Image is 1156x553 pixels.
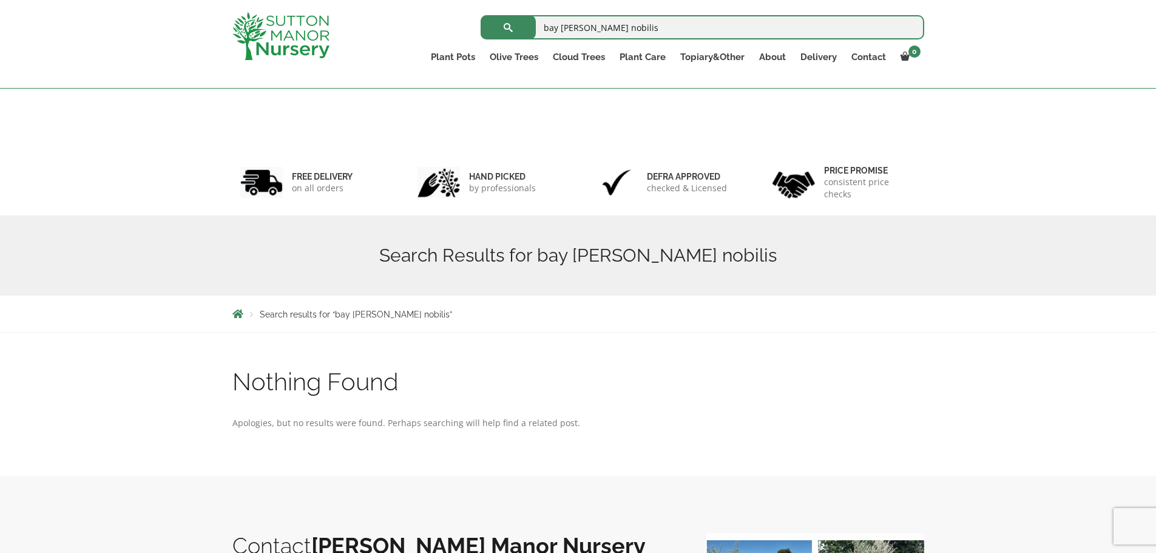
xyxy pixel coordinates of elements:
input: Search... [481,15,924,39]
img: 4.jpg [772,164,815,201]
h6: Defra approved [647,171,727,182]
p: checked & Licensed [647,182,727,194]
a: Cloud Trees [546,49,612,66]
nav: Breadcrumbs [232,309,924,319]
a: 0 [893,49,924,66]
p: by professionals [469,182,536,194]
p: consistent price checks [824,176,916,200]
h6: FREE DELIVERY [292,171,353,182]
h6: Price promise [824,165,916,176]
span: 0 [908,46,921,58]
img: 1.jpg [240,167,283,198]
a: Olive Trees [482,49,546,66]
a: Plant Pots [424,49,482,66]
img: 3.jpg [595,167,638,198]
span: Search results for “bay [PERSON_NAME] nobilis” [260,310,452,319]
img: logo [232,12,330,60]
h6: hand picked [469,171,536,182]
h1: Nothing Found [232,369,924,395]
a: Delivery [793,49,844,66]
a: Topiary&Other [673,49,752,66]
p: Apologies, but no results were found. Perhaps searching will help find a related post. [232,416,924,430]
p: on all orders [292,182,353,194]
a: About [752,49,793,66]
a: Plant Care [612,49,673,66]
a: Contact [844,49,893,66]
img: 2.jpg [417,167,460,198]
h1: Search Results for bay [PERSON_NAME] nobilis [232,245,924,266]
